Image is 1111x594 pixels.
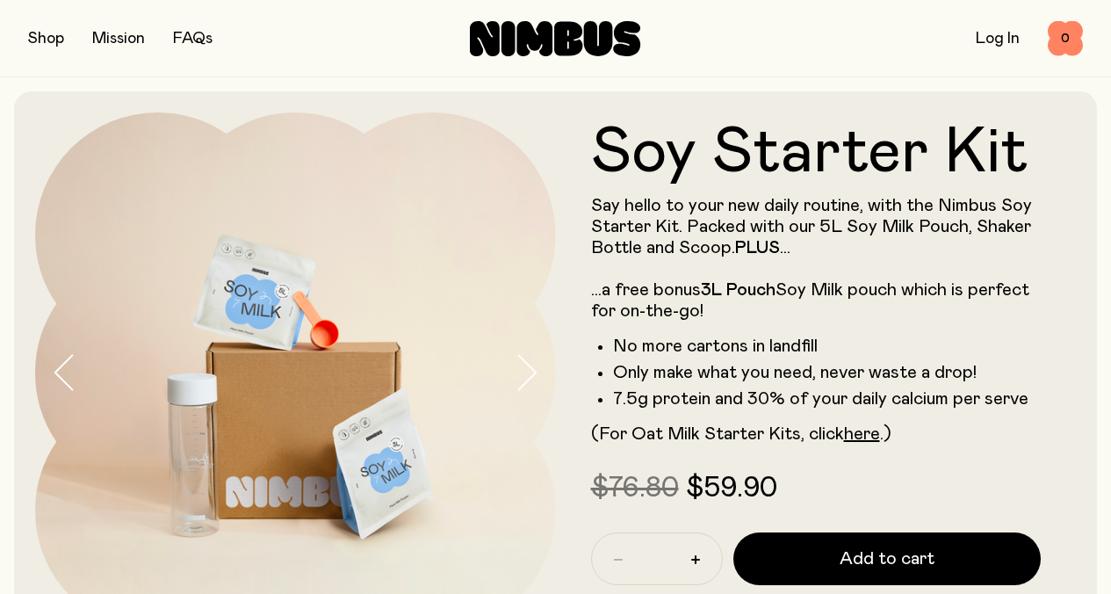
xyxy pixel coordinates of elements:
[591,121,1042,185] h1: Soy Starter Kit
[976,31,1020,47] a: Log In
[840,547,934,571] span: Add to cart
[613,362,1042,383] li: Only make what you need, never waste a drop!
[735,239,780,257] strong: PLUS
[173,31,213,47] a: FAQs
[591,425,844,443] span: (For Oat Milk Starter Kits, click
[701,281,722,299] strong: 3L
[880,425,891,443] span: .)
[613,336,1042,357] li: No more cartons in landfill
[1048,21,1083,56] button: 0
[591,195,1042,322] p: Say hello to your new daily routine, with the Nimbus Soy Starter Kit. Packed with our 5L Soy Milk...
[591,474,679,503] span: $76.80
[844,425,880,443] a: here
[613,388,1042,409] li: 7.5g protein and 30% of your daily calcium per serve
[733,532,1042,585] button: Add to cart
[686,474,777,503] span: $59.90
[726,281,776,299] strong: Pouch
[92,31,145,47] a: Mission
